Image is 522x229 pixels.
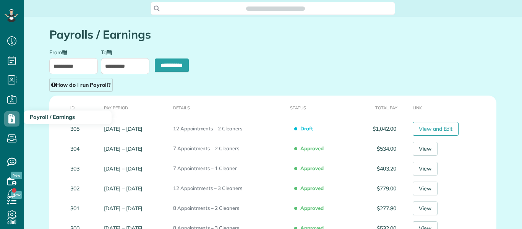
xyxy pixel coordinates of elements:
label: To [101,49,115,55]
td: $277.80 [353,198,399,218]
span: Approved [296,201,327,214]
span: New [11,172,22,179]
a: View [413,142,438,156]
span: Approved [296,182,327,195]
a: [DATE] – [DATE] [104,145,142,152]
span: Approved [296,162,327,175]
a: How do I run Payroll? [49,78,113,92]
td: 303 [49,159,101,179]
a: [DATE] – [DATE] [104,205,142,212]
td: $403.20 [353,159,399,179]
th: Link [399,96,496,119]
td: 304 [49,139,101,159]
td: $1,042.00 [353,119,399,139]
span: Approved [296,142,327,155]
th: ID [49,96,101,119]
td: 302 [49,179,101,198]
a: View [413,201,438,215]
span: Search ZenMaid… [254,5,297,12]
td: 7 Appointments – 1 Cleaner [170,159,287,179]
h1: Payrolls / Earnings [49,28,496,41]
td: $534.00 [353,139,399,159]
span: Draft [296,122,316,135]
th: Status [287,96,353,119]
a: View and Edit [413,122,459,136]
a: View [413,162,438,175]
a: [DATE] – [DATE] [104,185,142,192]
th: Pay Period [101,96,170,119]
td: $779.00 [353,179,399,198]
td: 12 Appointments – 3 Cleaners [170,179,287,198]
a: View [413,182,438,195]
td: 8 Appointments – 2 Cleaners [170,198,287,218]
td: 12 Appointments – 2 Cleaners [170,119,287,139]
span: Payroll / Earnings [30,114,75,120]
a: [DATE] – [DATE] [104,125,142,132]
a: [DATE] – [DATE] [104,165,142,172]
label: From [49,49,71,55]
th: Details [170,96,287,119]
td: 301 [49,198,101,218]
td: 7 Appointments – 2 Cleaners [170,139,287,159]
th: Total Pay [353,96,399,119]
td: 305 [49,119,101,139]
